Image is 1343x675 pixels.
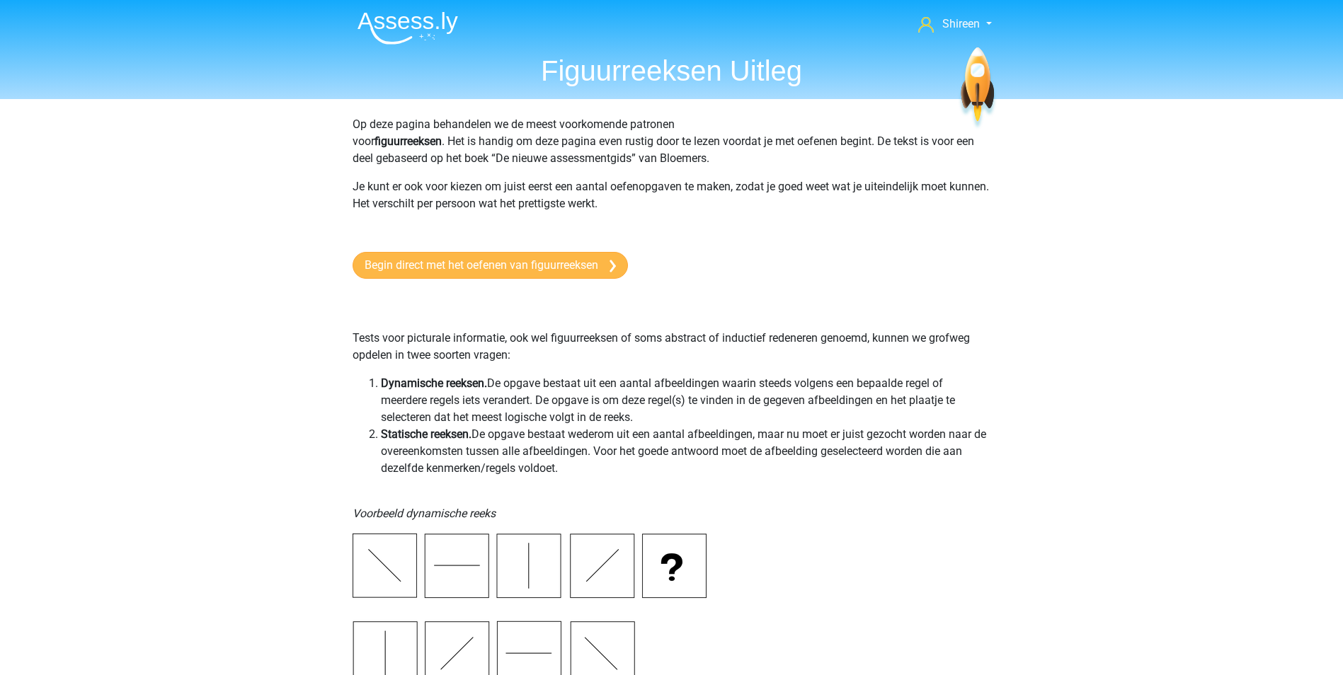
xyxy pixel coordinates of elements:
[381,427,472,441] b: Statische reeksen.
[375,134,442,148] b: figuurreeksen
[353,296,991,364] p: Tests voor picturale informatie, ook wel figuurreeksen of soms abstract of inductief redeneren ge...
[381,426,991,477] li: De opgave bestaat wederom uit een aantal afbeeldingen, maar nu moet er juist gezocht worden naar ...
[358,11,458,45] img: Assessly
[353,507,496,520] i: Voorbeeld dynamische reeks
[913,16,997,33] a: Shireen
[942,17,980,30] span: Shireen
[381,376,487,390] b: Dynamische reeksen.
[958,47,997,130] img: spaceship.7d73109d6933.svg
[353,116,991,167] p: Op deze pagina behandelen we de meest voorkomende patronen voor . Het is handig om deze pagina ev...
[353,178,991,229] p: Je kunt er ook voor kiezen om juist eerst een aantal oefenopgaven te maken, zodat je goed weet wa...
[381,375,991,426] li: De opgave bestaat uit een aantal afbeeldingen waarin steeds volgens een bepaalde regel of meerder...
[353,252,628,279] a: Begin direct met het oefenen van figuurreeksen
[610,260,616,272] img: arrow-right.e5bd35279c78.svg
[346,54,998,88] h1: Figuurreeksen Uitleg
